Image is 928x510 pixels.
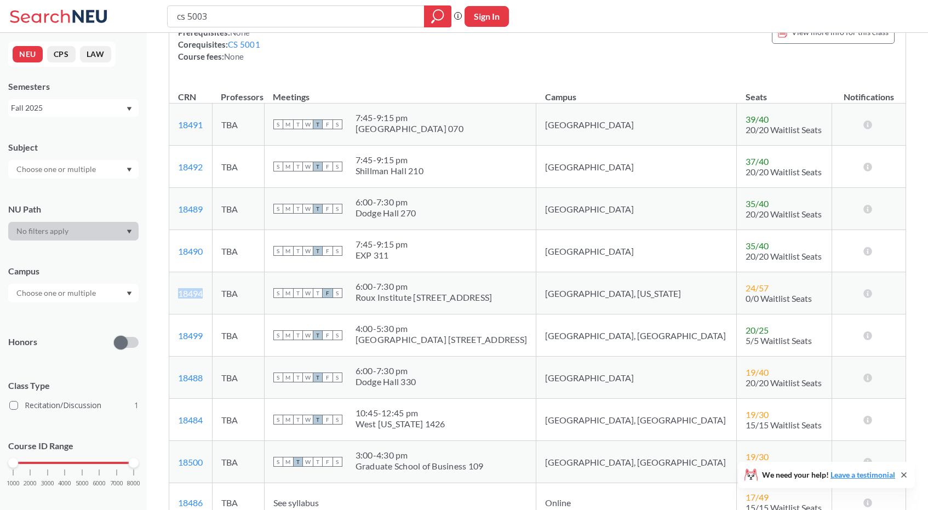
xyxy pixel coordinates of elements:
[333,162,342,171] span: S
[333,204,342,214] span: S
[283,288,293,298] span: M
[93,480,106,486] span: 6000
[313,162,323,171] span: T
[176,7,416,26] input: Class, professor, course number, "phrase"
[178,14,260,62] div: NUPaths: Prerequisites: Corequisites: Course fees:
[8,160,139,179] div: Dropdown arrow
[9,398,139,412] label: Recitation/Discussion
[178,246,203,256] a: 18490
[313,457,323,467] span: T
[293,204,303,214] span: T
[313,330,323,340] span: T
[313,204,323,214] span: T
[224,51,244,61] span: None
[8,203,139,215] div: NU Path
[273,288,283,298] span: S
[264,80,536,104] th: Meetings
[11,102,125,114] div: Fall 2025
[127,291,132,296] svg: Dropdown arrow
[178,288,203,299] a: 18494
[746,420,822,430] span: 15/15 Waitlist Seats
[8,284,139,302] div: Dropdown arrow
[313,373,323,382] span: T
[746,251,822,261] span: 20/20 Waitlist Seats
[323,246,333,256] span: F
[127,107,132,111] svg: Dropdown arrow
[746,293,812,303] span: 0/0 Waitlist Seats
[41,480,54,486] span: 3000
[13,46,43,62] button: NEU
[273,457,283,467] span: S
[356,334,528,345] div: [GEOGRAPHIC_DATA] [STREET_ADDRESS]
[465,6,509,27] button: Sign In
[24,480,37,486] span: 2000
[293,415,303,425] span: T
[303,204,313,214] span: W
[313,246,323,256] span: T
[127,480,140,486] span: 8000
[536,80,737,104] th: Campus
[356,376,416,387] div: Dodge Hall 330
[536,357,737,399] td: [GEOGRAPHIC_DATA]
[76,480,89,486] span: 5000
[127,230,132,234] svg: Dropdown arrow
[178,457,203,467] a: 18500
[832,80,906,104] th: Notifications
[356,154,423,165] div: 7:45 - 9:15 pm
[323,457,333,467] span: F
[746,167,822,177] span: 20/20 Waitlist Seats
[536,441,737,483] td: [GEOGRAPHIC_DATA], [GEOGRAPHIC_DATA]
[830,470,895,479] a: Leave a testimonial
[283,457,293,467] span: M
[536,104,737,146] td: [GEOGRAPHIC_DATA]
[283,330,293,340] span: M
[356,408,445,419] div: 10:45 - 12:45 pm
[536,399,737,441] td: [GEOGRAPHIC_DATA], [GEOGRAPHIC_DATA]
[356,281,492,292] div: 6:00 - 7:30 pm
[333,415,342,425] span: S
[8,222,139,240] div: Dropdown arrow
[11,286,103,300] input: Choose one or multiple
[746,156,769,167] span: 37 / 40
[8,81,139,93] div: Semesters
[333,246,342,256] span: S
[283,119,293,129] span: M
[283,373,293,382] span: M
[313,288,323,298] span: T
[746,335,812,346] span: 5/5 Waitlist Seats
[293,246,303,256] span: T
[356,208,416,219] div: Dodge Hall 270
[273,330,283,340] span: S
[283,415,293,425] span: M
[283,162,293,171] span: M
[293,330,303,340] span: T
[323,330,333,340] span: F
[47,46,76,62] button: CPS
[303,119,313,129] span: W
[323,288,333,298] span: F
[273,204,283,214] span: S
[746,492,769,502] span: 17 / 49
[356,123,463,134] div: [GEOGRAPHIC_DATA] 070
[212,104,264,146] td: TBA
[212,441,264,483] td: TBA
[333,373,342,382] span: S
[178,91,196,103] div: CRN
[212,146,264,188] td: TBA
[746,367,769,377] span: 19 / 40
[356,365,416,376] div: 6:00 - 7:30 pm
[293,288,303,298] span: T
[212,80,264,104] th: Professors
[536,314,737,357] td: [GEOGRAPHIC_DATA], [GEOGRAPHIC_DATA]
[536,146,737,188] td: [GEOGRAPHIC_DATA]
[283,204,293,214] span: M
[536,188,737,230] td: [GEOGRAPHIC_DATA]
[323,204,333,214] span: F
[178,497,203,508] a: 18486
[11,163,103,176] input: Choose one or multiple
[762,471,895,479] span: We need your help!
[110,480,123,486] span: 7000
[431,9,444,24] svg: magnifying glass
[228,39,260,49] a: CS 5001
[356,112,463,123] div: 7:45 - 9:15 pm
